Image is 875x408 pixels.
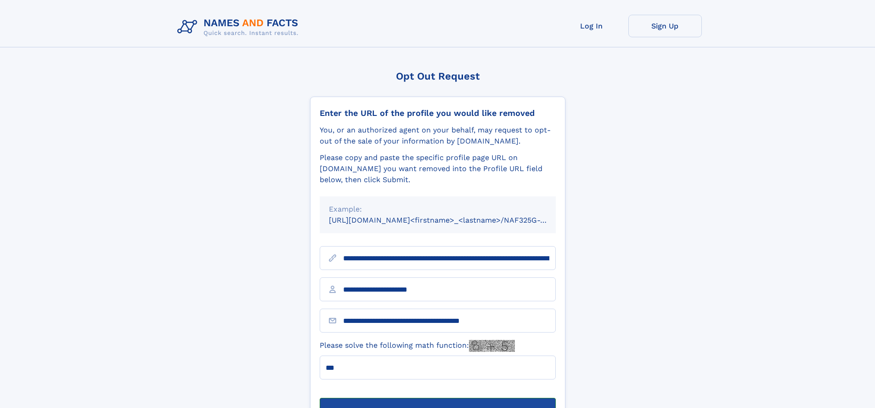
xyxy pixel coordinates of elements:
[320,340,515,352] label: Please solve the following math function:
[320,108,556,118] div: Enter the URL of the profile you would like removed
[320,152,556,185] div: Please copy and paste the specific profile page URL on [DOMAIN_NAME] you want removed into the Pr...
[628,15,702,37] a: Sign Up
[329,216,573,224] small: [URL][DOMAIN_NAME]<firstname>_<lastname>/NAF325G-xxxxxxxx
[555,15,628,37] a: Log In
[310,70,565,82] div: Opt Out Request
[320,125,556,147] div: You, or an authorized agent on your behalf, may request to opt-out of the sale of your informatio...
[329,204,547,215] div: Example:
[174,15,306,40] img: Logo Names and Facts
